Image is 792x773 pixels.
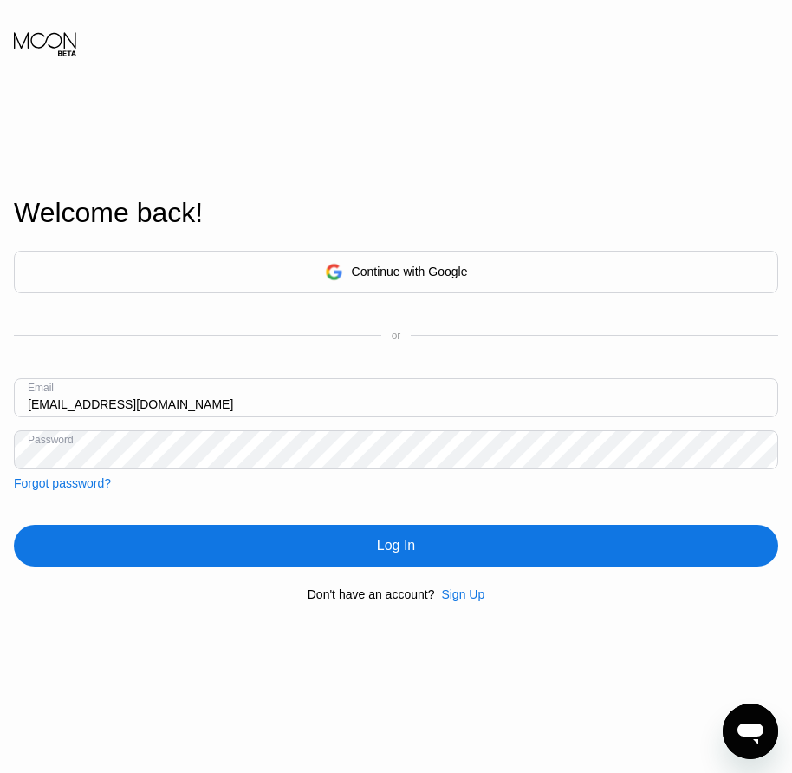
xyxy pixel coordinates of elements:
[14,197,778,229] div: Welcome back!
[28,382,54,394] div: Email
[14,251,778,293] div: Continue with Google
[14,476,111,490] div: Forgot password?
[308,587,435,601] div: Don't have an account?
[392,330,401,342] div: or
[377,537,415,554] div: Log In
[14,525,778,567] div: Log In
[434,587,484,601] div: Sign Up
[28,434,74,446] div: Password
[352,265,468,278] div: Continue with Google
[723,704,778,759] iframe: Button to launch messaging window
[441,587,484,601] div: Sign Up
